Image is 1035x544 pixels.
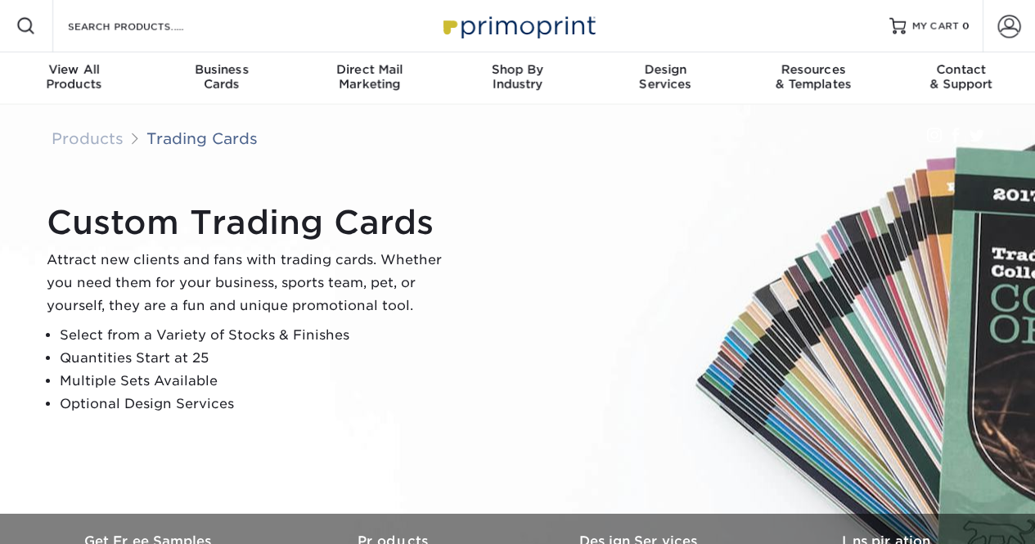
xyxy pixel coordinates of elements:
img: Primoprint [436,8,600,43]
div: Cards [148,62,296,92]
div: & Support [887,62,1035,92]
a: Products [52,129,124,147]
span: Business [148,62,296,77]
li: Multiple Sets Available [60,370,456,393]
li: Quantities Start at 25 [60,347,456,370]
span: Design [592,62,740,77]
span: Direct Mail [295,62,443,77]
a: Resources& Templates [740,52,888,105]
li: Select from a Variety of Stocks & Finishes [60,324,456,347]
li: Optional Design Services [60,393,456,416]
span: MY CART [912,20,959,34]
a: Shop ByIndustry [443,52,592,105]
a: DesignServices [592,52,740,105]
div: & Templates [740,62,888,92]
span: 0 [962,20,970,32]
div: Marketing [295,62,443,92]
span: Resources [740,62,888,77]
a: Contact& Support [887,52,1035,105]
a: BusinessCards [148,52,296,105]
h1: Custom Trading Cards [47,203,456,242]
a: Direct MailMarketing [295,52,443,105]
input: SEARCH PRODUCTS..... [66,16,226,36]
div: Industry [443,62,592,92]
a: Trading Cards [146,129,258,147]
span: Contact [887,62,1035,77]
p: Attract new clients and fans with trading cards. Whether you need them for your business, sports ... [47,249,456,317]
span: Shop By [443,62,592,77]
div: Services [592,62,740,92]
